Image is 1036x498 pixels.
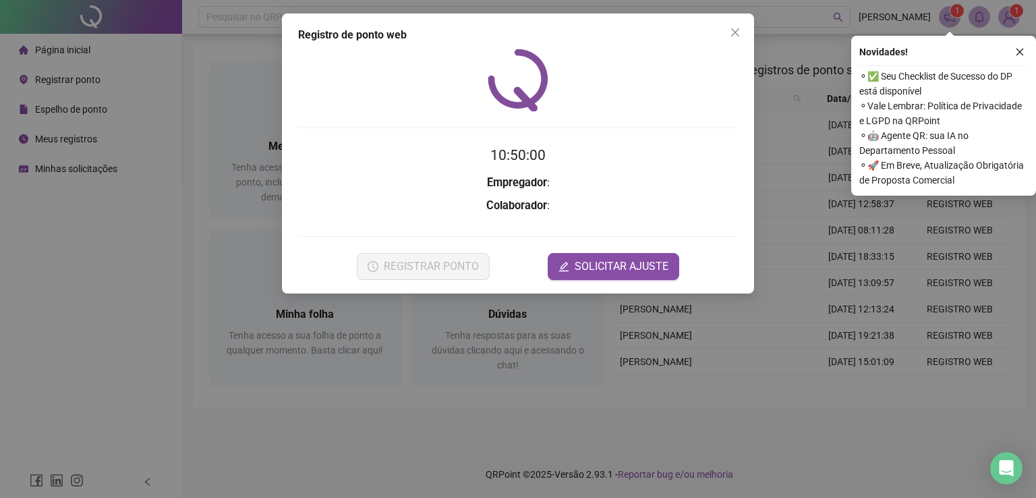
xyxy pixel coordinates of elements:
span: ⚬ ✅ Seu Checklist de Sucesso do DP está disponível [859,69,1028,99]
span: close [730,27,741,38]
span: SOLICITAR AJUSTE [575,258,668,275]
span: Novidades ! [859,45,908,59]
button: Close [724,22,746,43]
span: ⚬ 🚀 Em Breve, Atualização Obrigatória de Proposta Comercial [859,158,1028,188]
h3: : [298,197,738,215]
button: REGISTRAR PONTO [357,253,490,280]
span: ⚬ Vale Lembrar: Política de Privacidade e LGPD na QRPoint [859,99,1028,128]
strong: Colaborador [486,199,547,212]
span: edit [558,261,569,272]
div: Open Intercom Messenger [990,452,1023,485]
button: editSOLICITAR AJUSTE [548,253,679,280]
time: 10:50:00 [490,147,546,163]
span: ⚬ 🤖 Agente QR: sua IA no Departamento Pessoal [859,128,1028,158]
img: QRPoint [488,49,548,111]
div: Registro de ponto web [298,27,738,43]
span: close [1015,47,1025,57]
h3: : [298,174,738,192]
strong: Empregador [487,176,547,189]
